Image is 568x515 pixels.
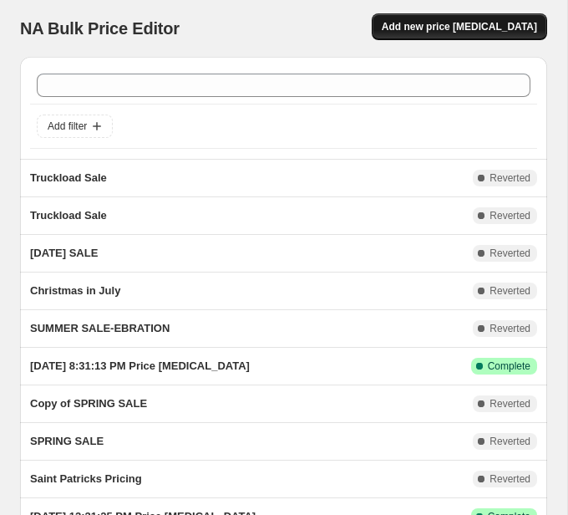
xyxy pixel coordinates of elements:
button: Add new price [MEDICAL_DATA] [372,13,547,40]
span: Complete [488,359,530,373]
span: [DATE] SALE [30,247,98,259]
span: Copy of SPRING SALE [30,397,147,410]
span: Add filter [48,120,87,133]
span: Christmas in July [30,284,120,297]
span: Reverted [489,472,530,486]
span: Reverted [489,284,530,298]
span: Reverted [489,322,530,335]
span: Truckload Sale [30,209,107,222]
span: Reverted [489,209,530,222]
span: SUMMER SALE-EBRATION [30,322,170,334]
span: Reverted [489,397,530,410]
button: Add filter [37,115,113,138]
span: Add new price [MEDICAL_DATA] [382,20,537,33]
span: Reverted [489,435,530,448]
span: SPRING SALE [30,435,104,447]
span: NA Bulk Price Editor [20,19,180,38]
span: Saint Patricks Pricing [30,472,142,485]
span: Truckload Sale [30,171,107,184]
span: [DATE] 8:31:13 PM Price [MEDICAL_DATA] [30,359,250,372]
span: Reverted [489,171,530,185]
span: Reverted [489,247,530,260]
